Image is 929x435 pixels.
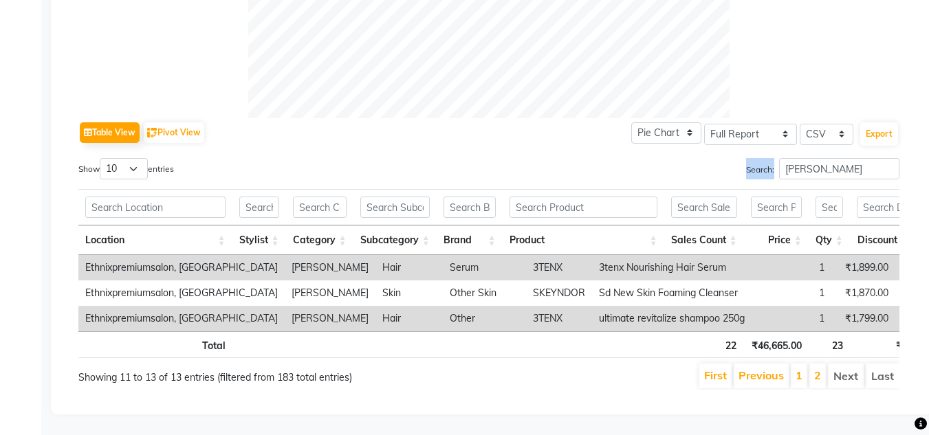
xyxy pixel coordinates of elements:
label: Search: [746,158,899,179]
td: 1 [752,280,831,306]
input: Search Discount [857,197,908,218]
th: Qty: activate to sort column ascending [809,225,850,255]
img: pivot.png [147,128,157,138]
th: Location: activate to sort column ascending [78,225,232,255]
td: 1 [752,255,831,280]
td: ₹1,799.00 [831,306,895,331]
input: Search Brand [444,197,496,218]
td: [PERSON_NAME] [285,306,375,331]
button: Pivot View [144,122,204,143]
a: 2 [814,368,821,382]
input: Search Qty [816,197,843,218]
th: Product: activate to sort column ascending [503,225,664,255]
div: Showing 11 to 13 of 13 entries (filtered from 183 total entries) [78,362,408,385]
th: Total [78,331,232,358]
label: Show entries [78,158,174,179]
input: Search Stylist [239,197,279,218]
th: Sales Count: activate to sort column ascending [664,225,744,255]
td: Hair [375,306,443,331]
th: Category: activate to sort column ascending [286,225,353,255]
th: Brand: activate to sort column ascending [437,225,503,255]
td: [PERSON_NAME] [285,255,375,280]
select: Showentries [100,158,148,179]
td: ₹1,899.00 [831,255,895,280]
input: Search Sales Count [671,197,737,218]
input: Search Category [293,197,347,218]
td: 3tenx Nourishing Hair Serum [592,255,752,280]
th: ₹46,665.00 [743,331,808,358]
td: 3TENX [526,255,592,280]
input: Search Location [85,197,226,218]
td: Ethnixpremiumsalon, [GEOGRAPHIC_DATA] [78,306,285,331]
th: Stylist: activate to sort column ascending [232,225,286,255]
button: Export [860,122,898,146]
td: Other [443,306,526,331]
a: Previous [739,368,784,382]
a: First [704,368,727,382]
td: Ethnixpremiumsalon, [GEOGRAPHIC_DATA] [78,280,285,306]
th: 23 [809,331,850,358]
input: Search Subcategory [360,197,430,218]
td: Hair [375,255,443,280]
td: ultimate revitalize shampoo 250g [592,306,752,331]
td: Skin [375,280,443,306]
input: Search Price [751,197,802,218]
td: [PERSON_NAME] [285,280,375,306]
a: 1 [796,368,802,382]
input: Search: [779,158,899,179]
td: Sd New Skin Foaming Cleanser [592,280,752,306]
th: ₹0 [850,331,915,358]
th: Subcategory: activate to sort column ascending [353,225,437,255]
td: ₹1,870.00 [831,280,895,306]
input: Search Product [510,197,657,218]
th: 22 [664,331,744,358]
td: Ethnixpremiumsalon, [GEOGRAPHIC_DATA] [78,255,285,280]
th: Discount: activate to sort column ascending [850,225,915,255]
button: Table View [80,122,140,143]
td: Serum [443,255,526,280]
th: Price: activate to sort column ascending [744,225,809,255]
td: 3TENX [526,306,592,331]
td: SKEYNDOR [526,280,592,306]
td: 1 [752,306,831,331]
td: Other Skin [443,280,526,306]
